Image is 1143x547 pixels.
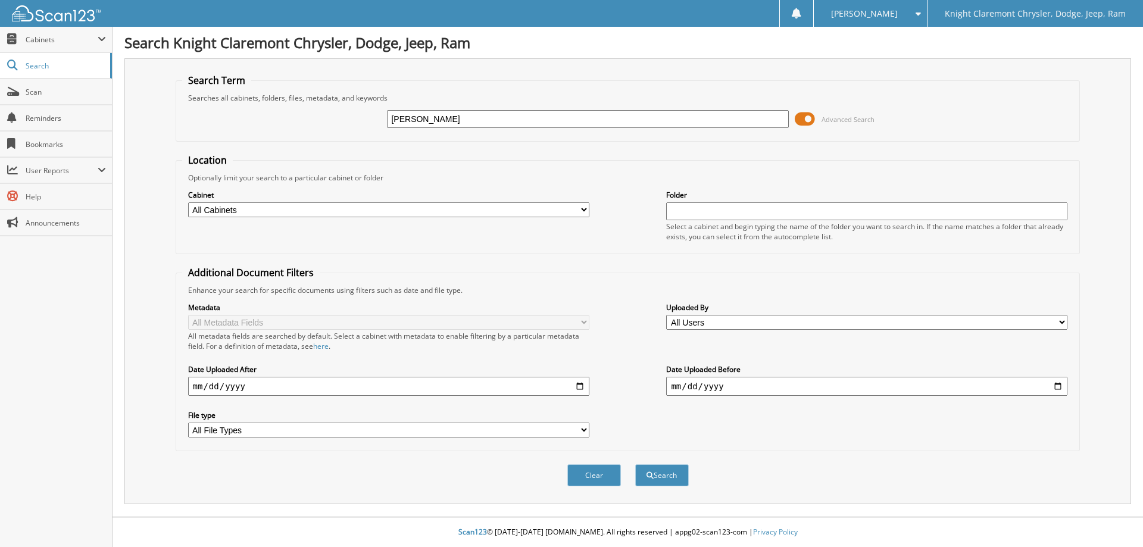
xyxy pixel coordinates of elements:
[182,93,1074,103] div: Searches all cabinets, folders, files, metadata, and keywords
[182,266,320,279] legend: Additional Document Filters
[12,5,101,21] img: scan123-logo-white.svg
[26,87,106,97] span: Scan
[182,285,1074,295] div: Enhance your search for specific documents using filters such as date and file type.
[182,173,1074,183] div: Optionally limit your search to a particular cabinet or folder
[188,331,589,351] div: All metadata fields are searched by default. Select a cabinet with metadata to enable filtering b...
[26,218,106,228] span: Announcements
[822,115,875,124] span: Advanced Search
[567,464,621,486] button: Clear
[188,190,589,200] label: Cabinet
[666,377,1067,396] input: end
[26,139,106,149] span: Bookmarks
[188,364,589,374] label: Date Uploaded After
[188,302,589,312] label: Metadata
[26,35,98,45] span: Cabinets
[635,464,689,486] button: Search
[945,10,1126,17] span: Knight Claremont Chrysler, Dodge, Jeep, Ram
[753,527,798,537] a: Privacy Policy
[1083,490,1143,547] iframe: Chat Widget
[313,341,329,351] a: here
[666,190,1067,200] label: Folder
[831,10,898,17] span: [PERSON_NAME]
[26,192,106,202] span: Help
[26,61,104,71] span: Search
[188,410,589,420] label: File type
[182,74,251,87] legend: Search Term
[26,165,98,176] span: User Reports
[182,154,233,167] legend: Location
[666,364,1067,374] label: Date Uploaded Before
[666,221,1067,242] div: Select a cabinet and begin typing the name of the folder you want to search in. If the name match...
[113,518,1143,547] div: © [DATE]-[DATE] [DOMAIN_NAME]. All rights reserved | appg02-scan123-com |
[188,377,589,396] input: start
[458,527,487,537] span: Scan123
[26,113,106,123] span: Reminders
[666,302,1067,312] label: Uploaded By
[124,33,1131,52] h1: Search Knight Claremont Chrysler, Dodge, Jeep, Ram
